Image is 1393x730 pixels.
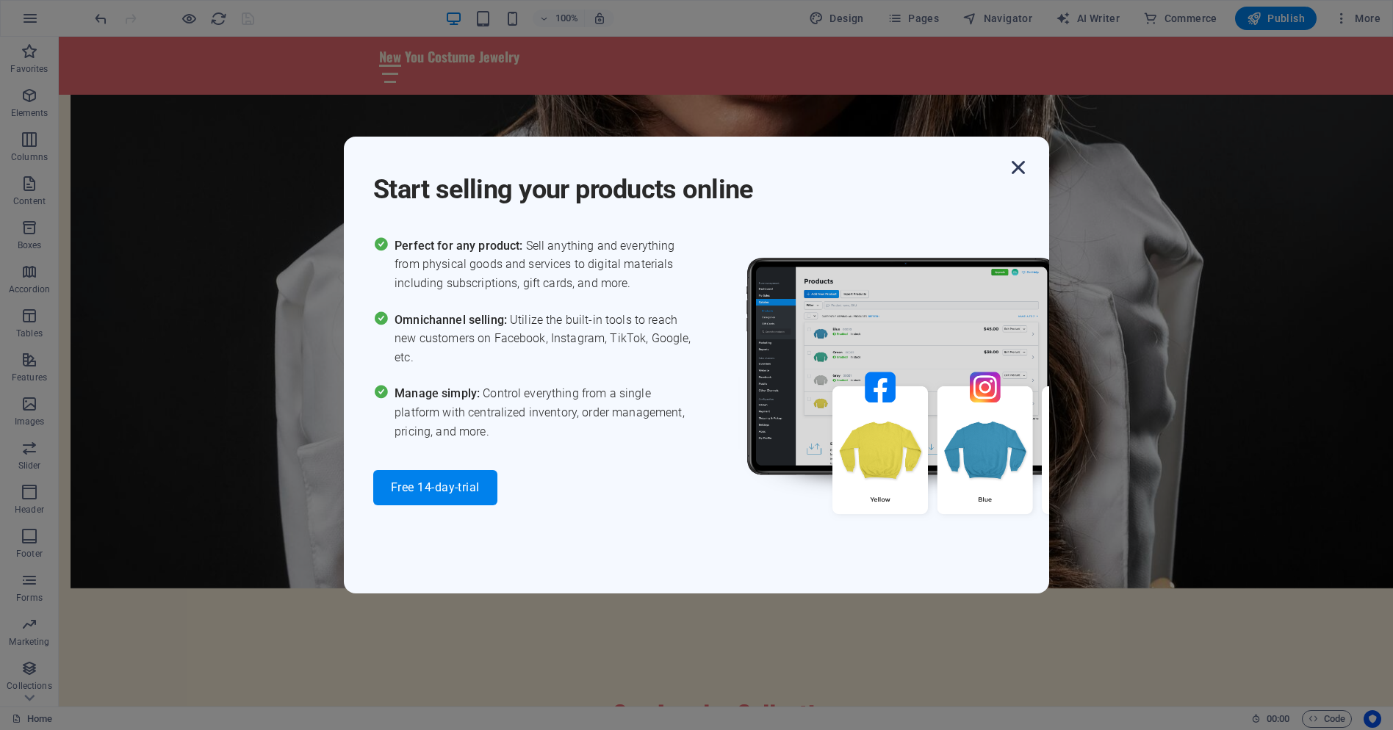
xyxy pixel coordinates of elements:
[395,313,510,327] span: Omnichannel selling:
[373,470,497,505] button: Free 14-day-trial
[373,154,1005,207] h1: Start selling your products online
[391,482,480,494] span: Free 14-day-trial
[395,311,696,367] span: Utilize the built-in tools to reach new customers on Facebook, Instagram, TikTok, Google, etc.
[395,384,696,441] span: Control everything from a single platform with centralized inventory, order management, pricing, ...
[395,386,483,400] span: Manage simply:
[722,236,1163,557] img: promo_image.png
[395,236,696,293] span: Sell anything and everything from physical goods and services to digital materials including subs...
[395,239,525,253] span: Perfect for any product:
